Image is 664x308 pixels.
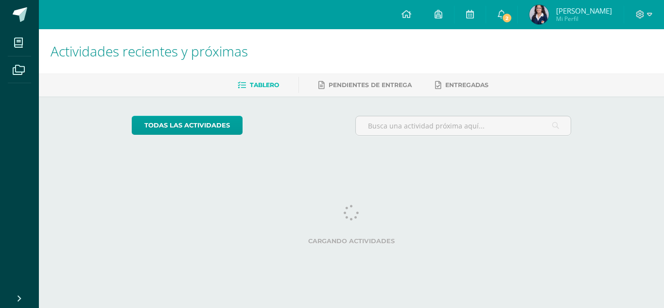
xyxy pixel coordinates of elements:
[318,77,412,93] a: Pendientes de entrega
[132,237,572,245] label: Cargando actividades
[356,116,571,135] input: Busca una actividad próxima aquí...
[502,13,512,23] span: 2
[329,81,412,89] span: Pendientes de entrega
[556,6,612,16] span: [PERSON_NAME]
[556,15,612,23] span: Mi Perfil
[132,116,243,135] a: todas las Actividades
[250,81,279,89] span: Tablero
[51,42,248,60] span: Actividades recientes y próximas
[529,5,549,24] img: 27b5924c4eccadfd3ff0ae24cfc3d94a.png
[435,77,489,93] a: Entregadas
[238,77,279,93] a: Tablero
[445,81,489,89] span: Entregadas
